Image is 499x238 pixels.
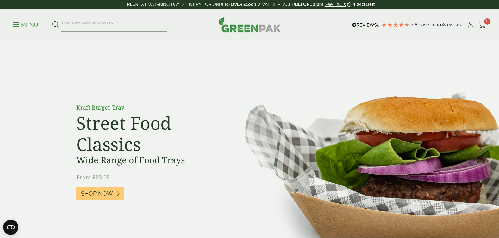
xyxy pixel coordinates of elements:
[467,22,475,28] i: My Account
[76,155,219,166] h3: Wide Range of Food Trays
[478,20,486,30] a: 0
[231,2,254,7] strong: OVER £100
[353,2,368,7] span: 4:24:11
[13,21,38,28] a: Menu
[352,23,380,27] img: REVIEWS.io
[76,187,124,200] a: Shop Now
[218,17,281,32] img: GreenPak Supplies
[76,103,219,112] p: Kraft Burger Tray
[381,22,410,28] div: 4.79 Stars
[446,22,461,27] span: reviews
[478,22,486,28] i: Cart
[81,190,113,197] span: Shop Now
[3,220,18,235] button: Open CMP widget
[419,22,438,27] span: Based on
[368,2,375,7] span: left
[484,18,490,25] span: 0
[76,112,219,155] h2: Street Food Classics
[438,22,446,27] span: 208
[124,2,135,7] strong: FREE
[295,2,323,7] strong: BEFORE 2 pm
[411,22,419,27] span: 4.8
[325,2,346,7] a: See T&C's
[13,21,38,29] p: Menu
[76,173,110,181] span: From £23.05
